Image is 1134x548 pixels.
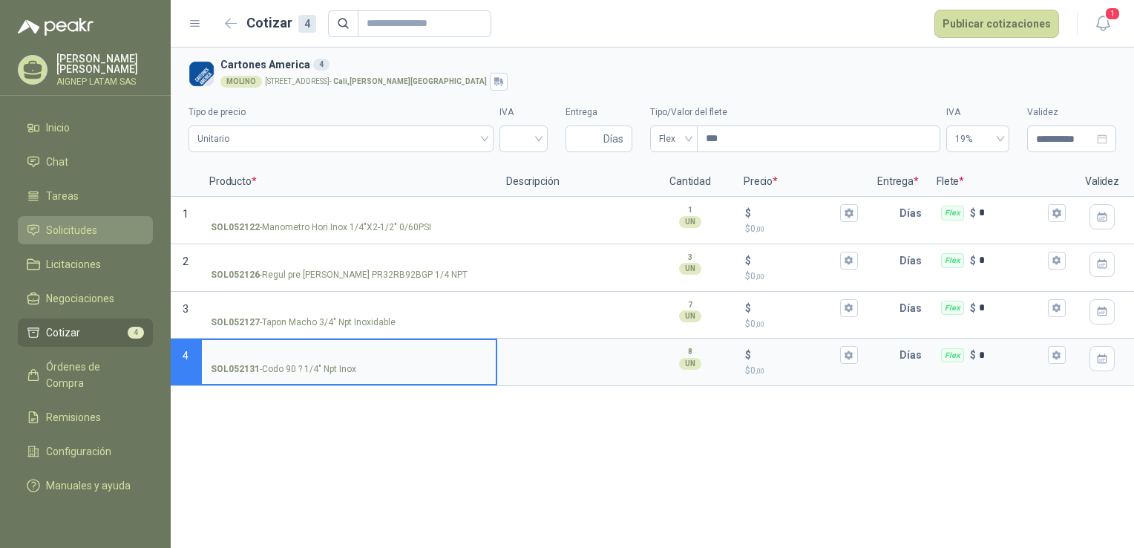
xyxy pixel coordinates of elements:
button: $$0,00 [840,346,858,364]
p: $ [970,205,976,221]
span: Órdenes de Compra [46,359,139,391]
div: UN [679,263,701,275]
input: $$0,00 [754,255,837,266]
p: Flete [928,167,1076,197]
a: Remisiones [18,403,153,431]
input: SOL052126-Regul pre [PERSON_NAME] PR32RB92BGP 1/4 NPT [211,255,487,267]
p: 7 [688,299,692,311]
span: Días [603,126,623,151]
label: Entrega [566,105,632,120]
label: IVA [499,105,548,120]
strong: SOL052122 [211,221,260,235]
span: 0 [750,224,764,234]
input: Flex $ [979,350,1045,361]
p: $ [970,347,976,363]
p: $ [745,205,751,221]
p: $ [745,222,858,236]
span: Unitario [197,128,485,150]
p: Validez [1076,167,1128,197]
span: 0 [750,271,764,281]
span: ,00 [756,225,764,233]
p: Días [899,198,928,228]
span: Solicitudes [46,222,97,238]
p: [STREET_ADDRESS] - [265,78,487,85]
p: $ [745,300,751,316]
span: 19% [955,128,1000,150]
img: Company Logo [189,61,214,87]
span: Remisiones [46,409,101,425]
button: $$0,00 [840,204,858,222]
p: $ [970,300,976,316]
a: Licitaciones [18,250,153,278]
span: 4 [183,350,189,362]
a: Negociaciones [18,284,153,313]
div: UN [679,216,701,228]
p: 3 [688,252,692,264]
div: UN [679,358,701,370]
label: Validez [1027,105,1116,120]
input: SOL052127-Tapon Macho 3/4" Npt Inoxidable [211,303,487,314]
span: 1 [1104,7,1121,21]
span: Cotizar [46,324,80,341]
strong: Cali , [PERSON_NAME][GEOGRAPHIC_DATA] [333,77,487,85]
a: Chat [18,148,153,176]
span: Configuración [46,443,111,460]
p: - Manometro Hori.Inox 1/4"X2-1/2" 0/60PSI [211,221,431,235]
span: 2 [183,255,189,267]
p: $ [745,317,858,331]
button: Publicar cotizaciones [934,10,1059,38]
button: $$0,00 [840,299,858,317]
span: Negociaciones [46,290,114,307]
div: MOLINO [220,76,262,88]
input: Flex $ [979,302,1045,313]
p: AIGNEP LATAM SAS [56,77,153,86]
span: 3 [183,303,189,315]
p: [PERSON_NAME] [PERSON_NAME] [56,53,153,74]
label: Tipo de precio [189,105,494,120]
a: Órdenes de Compra [18,353,153,397]
span: ,00 [756,320,764,328]
div: Flex [941,348,964,363]
span: ,00 [756,367,764,375]
span: Inicio [46,120,70,136]
p: Días [899,293,928,323]
label: IVA [946,105,1009,120]
p: Descripción [497,167,646,197]
button: Flex $ [1048,299,1066,317]
p: 1 [688,204,692,216]
button: Flex $ [1048,252,1066,270]
strong: SOL052131 [211,362,260,376]
button: 1 [1089,10,1116,37]
p: - Codo 90 ? 1/4" Npt Inox [211,362,356,376]
div: Flex [941,301,964,316]
p: Producto [200,167,497,197]
div: Flex [941,253,964,268]
p: $ [745,347,751,363]
p: 8 [688,346,692,358]
p: $ [745,364,858,378]
h2: Cotizar [246,13,316,33]
p: Días [899,340,928,370]
span: Flex [659,128,689,150]
strong: SOL052126 [211,268,260,282]
p: Precio [735,167,868,197]
div: UN [679,310,701,322]
h3: Cartones America [220,56,1110,73]
span: Tareas [46,188,79,204]
a: Cotizar4 [18,319,153,347]
span: Chat [46,154,68,170]
span: 4 [128,327,144,339]
span: 0 [750,319,764,329]
img: Logo peakr [18,18,94,36]
button: Flex $ [1048,346,1066,364]
a: Inicio [18,114,153,142]
input: SOL052122-Manometro Hori.Inox 1/4"X2-1/2" 0/60PSI [211,208,487,219]
p: $ [745,252,751,269]
p: - Regul pre [PERSON_NAME] PR32RB92BGP 1/4 NPT [211,268,468,282]
a: Manuales y ayuda [18,472,153,500]
span: 0 [750,365,764,376]
input: $$0,00 [754,207,837,218]
span: Licitaciones [46,256,101,273]
a: Configuración [18,437,153,466]
div: 4 [313,59,330,71]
